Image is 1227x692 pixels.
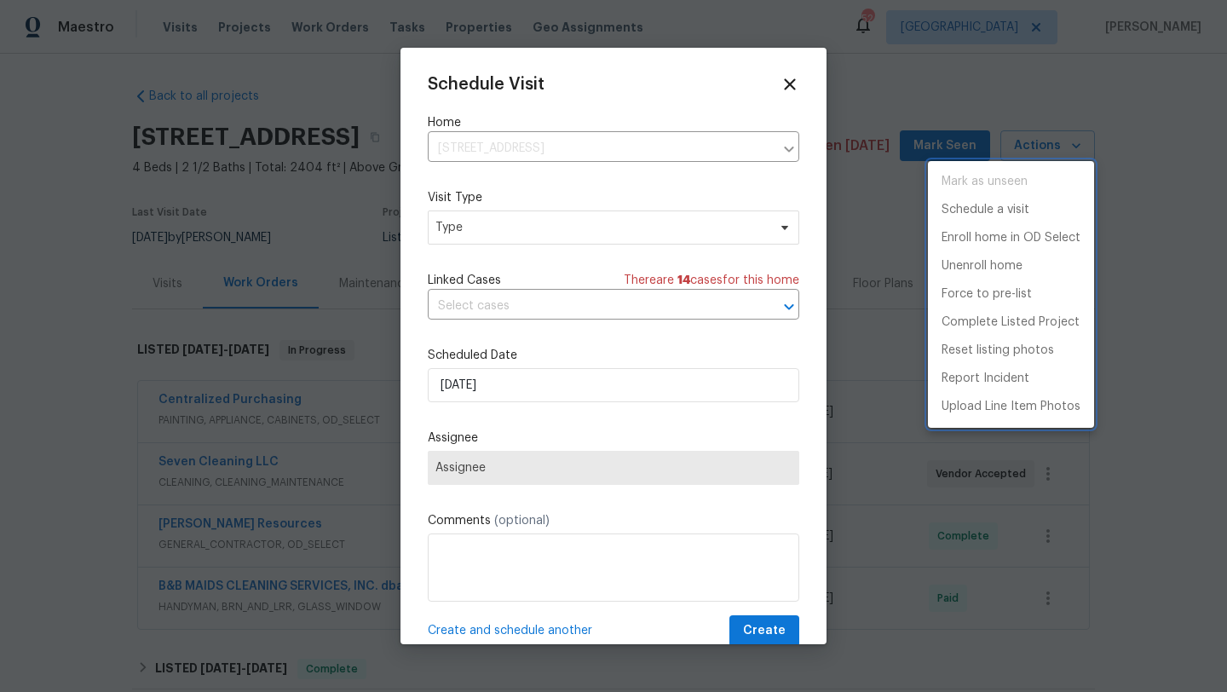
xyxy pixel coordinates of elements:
p: Force to pre-list [942,285,1032,303]
p: Unenroll home [942,257,1022,275]
p: Schedule a visit [942,201,1029,219]
p: Reset listing photos [942,342,1054,360]
p: Complete Listed Project [942,314,1080,332]
p: Report Incident [942,370,1029,388]
p: Upload Line Item Photos [942,398,1080,416]
p: Enroll home in OD Select [942,229,1080,247]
